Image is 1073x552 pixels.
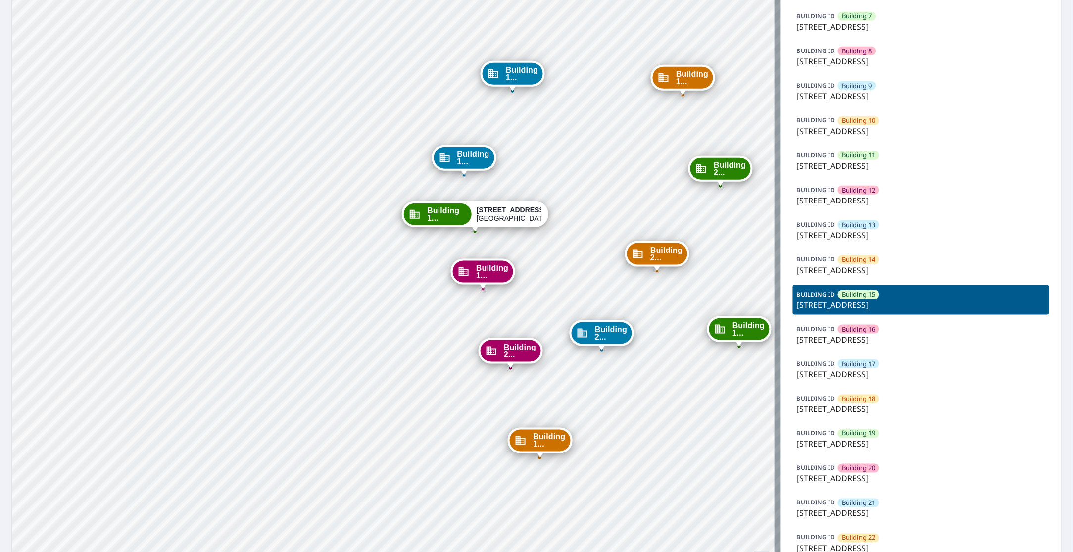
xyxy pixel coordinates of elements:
div: [GEOGRAPHIC_DATA] [477,206,541,223]
span: Building 9 [842,81,872,91]
span: Building 1... [457,151,489,165]
p: [STREET_ADDRESS] [797,299,1045,311]
p: BUILDING ID [797,464,835,472]
p: BUILDING ID [797,359,835,368]
p: [STREET_ADDRESS] [797,160,1045,172]
span: Building 15 [842,290,876,299]
span: Building 14 [842,255,876,264]
p: BUILDING ID [797,533,835,542]
span: Building 21 [842,499,876,508]
span: Building 19 [842,429,876,438]
p: [STREET_ADDRESS] [797,507,1045,519]
p: BUILDING ID [797,429,835,438]
p: [STREET_ADDRESS] [797,438,1045,450]
p: BUILDING ID [797,116,835,124]
span: Building 10 [842,116,876,125]
span: Building 2... [650,247,683,261]
span: Building 12 [842,186,876,195]
div: Dropped pin, building Building 20, Commercial property, 9605 Park Drive Omaha, NE 68127 [479,338,543,369]
p: [STREET_ADDRESS] [797,264,1045,276]
p: BUILDING ID [797,290,835,299]
p: [STREET_ADDRESS] [797,195,1045,206]
p: [STREET_ADDRESS] [797,21,1045,33]
span: Building 1... [506,66,538,81]
p: [STREET_ADDRESS] [797,473,1045,485]
div: Dropped pin, building Building 13, Commercial property, 9605 Park Drive Omaha, NE 68127 [481,61,545,92]
span: Building 2... [595,326,627,341]
div: Dropped pin, building Building 14, Commercial property, 9605 Park Drive Omaha, NE 68127 [651,65,715,96]
span: Building 1... [427,207,467,222]
span: Building 2... [714,161,746,176]
p: [STREET_ADDRESS] [797,55,1045,67]
span: Building 16 [842,325,876,334]
p: BUILDING ID [797,151,835,159]
p: BUILDING ID [797,81,835,90]
p: [STREET_ADDRESS] [797,125,1045,137]
p: BUILDING ID [797,499,835,507]
span: Building 1... [676,70,708,85]
span: Building 1... [533,433,565,448]
p: BUILDING ID [797,12,835,20]
span: Building 1... [732,322,765,337]
div: Dropped pin, building Building 15, Commercial property, 9605 Park Drive Omaha, NE 68127 [402,201,548,232]
span: Building 13 [842,220,876,230]
p: BUILDING ID [797,394,835,402]
span: Building 17 [842,359,876,369]
div: Dropped pin, building Building 16, Commercial property, 9605 Park Drive Omaha, NE 68127 [451,259,515,290]
p: [STREET_ADDRESS] [797,368,1045,380]
span: Building 1... [476,264,508,279]
span: Building 2... [504,344,536,358]
p: [STREET_ADDRESS] [797,403,1045,415]
span: Building 18 [842,394,876,403]
span: Building 20 [842,464,876,473]
div: Dropped pin, building Building 23, Commercial property, 9605 Park Drive Omaha, NE 68127 [688,156,753,187]
span: Building 22 [842,533,876,543]
p: BUILDING ID [797,325,835,333]
p: BUILDING ID [797,255,835,263]
p: BUILDING ID [797,220,835,229]
div: Dropped pin, building Building 18, Commercial property, 9605 Park Drive Omaha, NE 68127 [508,428,572,458]
p: [STREET_ADDRESS] [797,90,1045,102]
strong: [STREET_ADDRESS] [477,206,546,214]
p: [STREET_ADDRESS] [797,229,1045,241]
div: Dropped pin, building Building 21, Commercial property, 9605 Park Drive Omaha, NE 68127 [570,320,634,351]
div: Dropped pin, building Building 22, Commercial property, 9605 Park Drive Omaha, NE 68127 [625,241,689,272]
div: Dropped pin, building Building 17, Commercial property, 9605 Park Drive Omaha, NE 68127 [432,145,496,176]
span: Building 8 [842,47,872,56]
p: [STREET_ADDRESS] [797,334,1045,346]
span: Building 11 [842,151,876,160]
p: BUILDING ID [797,186,835,194]
div: Dropped pin, building Building 19, Commercial property, 9605 Park Drive Omaha, NE 68127 [707,316,772,347]
p: BUILDING ID [797,47,835,55]
span: Building 7 [842,11,872,21]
